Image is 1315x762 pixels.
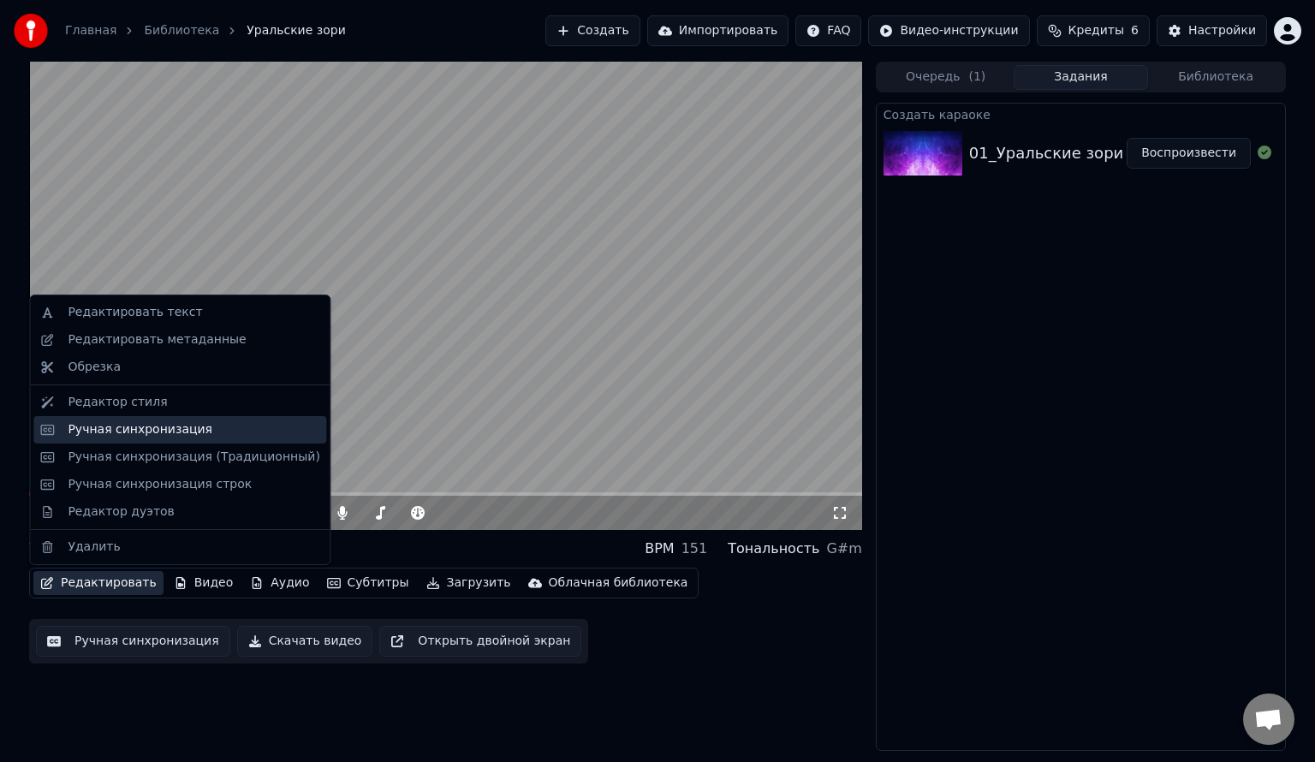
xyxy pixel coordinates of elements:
div: Ручная синхронизация (Традиционный) [68,449,319,466]
button: Воспроизвести [1127,138,1251,169]
div: Редактировать метаданные [68,331,246,348]
div: Редактировать текст [68,304,202,321]
span: ( 1 ) [968,68,985,86]
div: Настройки [1188,22,1256,39]
div: Обрезка [68,359,121,376]
div: Удалить [68,539,120,556]
img: youka [14,14,48,48]
a: Библиотека [144,22,219,39]
button: Настройки [1157,15,1267,46]
div: Облачная библиотека [549,574,688,592]
button: Ручная синхронизация [36,626,230,657]
button: Импортировать [647,15,789,46]
button: Кредиты6 [1037,15,1150,46]
button: Задания [1014,65,1149,90]
button: Редактировать [33,571,164,595]
div: Ручная синхронизация строк [68,476,252,493]
div: 151 [681,539,708,559]
span: Уральские зори [247,22,346,39]
a: Главная [65,22,116,39]
nav: breadcrumb [65,22,346,39]
div: Редактор стиля [68,394,167,411]
button: FAQ [795,15,861,46]
span: Кредиты [1068,22,1124,39]
button: Загрузить [419,571,518,595]
div: Тональность [728,539,819,559]
span: 6 [1131,22,1139,39]
button: Видео-инструкции [868,15,1029,46]
button: Очередь [878,65,1014,90]
button: Скачать видео [237,626,373,657]
div: 01_Уральские зори [969,141,1123,165]
button: Библиотека [1148,65,1283,90]
div: Создать караоке [877,104,1285,124]
div: Открытый чат [1243,694,1294,745]
button: Видео [167,571,241,595]
button: Открыть двойной экран [379,626,581,657]
div: BPM [645,539,674,559]
button: Субтитры [320,571,416,595]
button: Аудио [243,571,316,595]
div: Ручная синхронизация [68,421,212,438]
div: G#m [826,539,861,559]
div: Редактор дуэтов [68,503,174,521]
button: Создать [545,15,640,46]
